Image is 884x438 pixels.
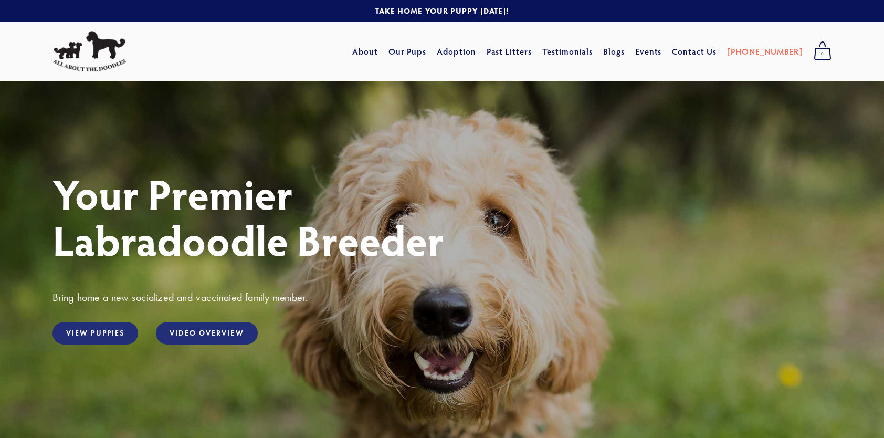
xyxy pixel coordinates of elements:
[52,31,126,72] img: All About The Doodles
[542,42,593,61] a: Testimonials
[52,170,832,263] h1: Your Premier Labradoodle Breeder
[388,42,427,61] a: Our Pups
[352,42,378,61] a: About
[808,38,837,65] a: 0 items in cart
[814,47,832,61] span: 0
[635,42,662,61] a: Events
[437,42,476,61] a: Adoption
[487,46,532,57] a: Past Litters
[52,322,138,345] a: View Puppies
[727,42,803,61] a: [PHONE_NUMBER]
[52,290,832,304] h3: Bring home a new socialized and vaccinated family member.
[603,42,625,61] a: Blogs
[156,322,257,345] a: Video Overview
[672,42,717,61] a: Contact Us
